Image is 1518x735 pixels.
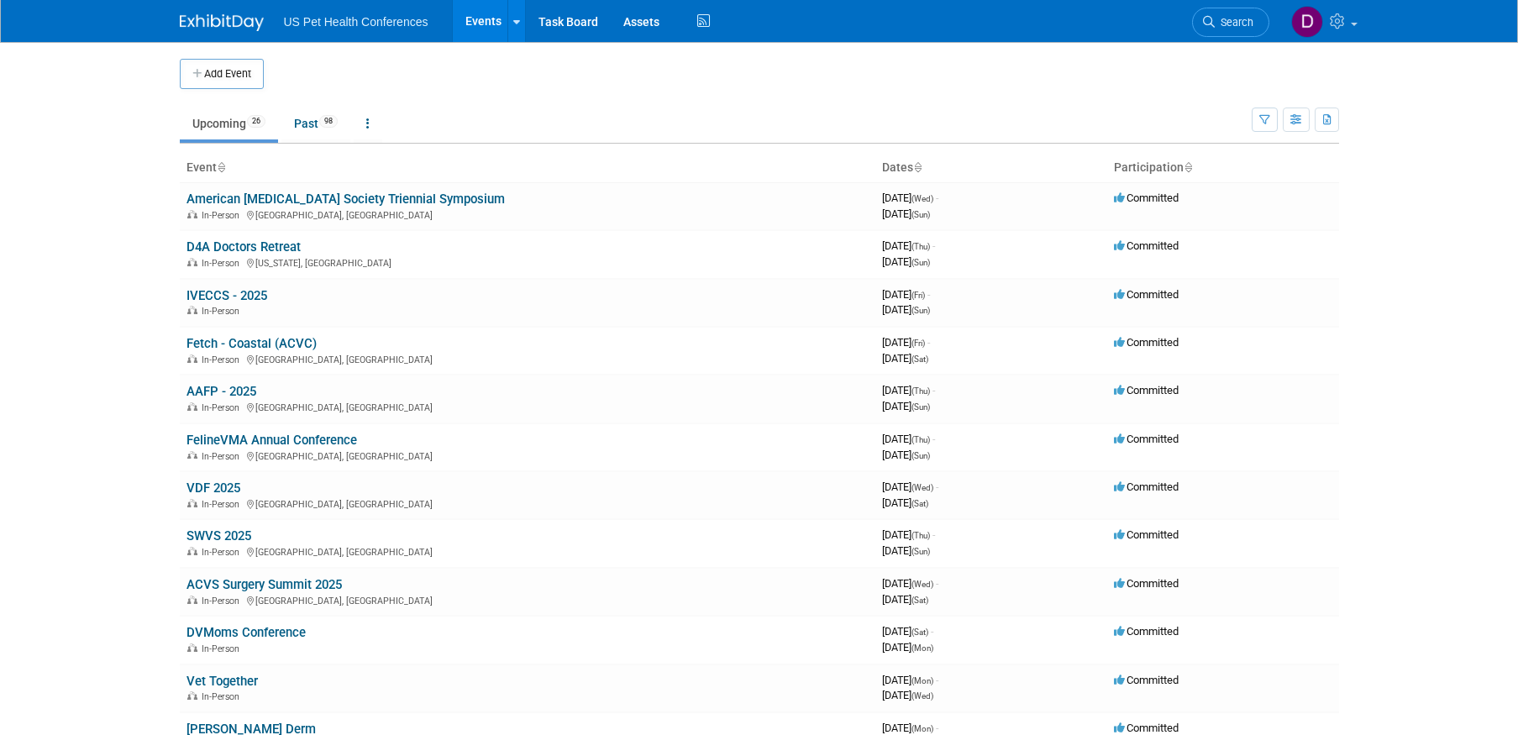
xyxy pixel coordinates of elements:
img: In-Person Event [187,210,197,218]
span: (Sat) [911,354,928,364]
div: [GEOGRAPHIC_DATA], [GEOGRAPHIC_DATA] [186,449,869,462]
a: Vet Together [186,674,258,689]
span: In-Person [202,547,244,558]
img: In-Person Event [187,354,197,363]
span: In-Person [202,402,244,413]
span: [DATE] [882,544,930,557]
span: [DATE] [882,496,928,509]
span: (Mon) [911,724,933,733]
a: IVECCS - 2025 [186,288,267,303]
div: [GEOGRAPHIC_DATA], [GEOGRAPHIC_DATA] [186,593,869,606]
span: In-Person [202,451,244,462]
span: [DATE] [882,480,938,493]
span: [DATE] [882,192,938,204]
a: American [MEDICAL_DATA] Society Triennial Symposium [186,192,505,207]
span: [DATE] [882,433,935,445]
span: Committed [1114,192,1179,204]
span: Committed [1114,625,1179,638]
span: [DATE] [882,674,938,686]
span: In-Person [202,643,244,654]
span: Committed [1114,480,1179,493]
span: - [932,384,935,396]
span: (Sat) [911,627,928,637]
div: [GEOGRAPHIC_DATA], [GEOGRAPHIC_DATA] [186,352,869,365]
a: DVMoms Conference [186,625,306,640]
span: In-Person [202,258,244,269]
a: Sort by Event Name [217,160,225,174]
a: Search [1192,8,1269,37]
div: [GEOGRAPHIC_DATA], [GEOGRAPHIC_DATA] [186,400,869,413]
span: [DATE] [882,207,930,220]
img: Debra Smith [1291,6,1323,38]
span: - [932,239,935,252]
span: Committed [1114,674,1179,686]
img: In-Person Event [187,691,197,700]
span: [DATE] [882,593,928,606]
span: (Mon) [911,676,933,685]
a: ACVS Surgery Summit 2025 [186,577,342,592]
span: (Sat) [911,596,928,605]
img: In-Person Event [187,499,197,507]
span: [DATE] [882,449,930,461]
span: Committed [1114,577,1179,590]
span: (Sat) [911,499,928,508]
span: In-Person [202,210,244,221]
span: [DATE] [882,577,938,590]
div: [GEOGRAPHIC_DATA], [GEOGRAPHIC_DATA] [186,496,869,510]
span: - [932,528,935,541]
span: - [936,192,938,204]
span: 26 [247,115,265,128]
span: (Wed) [911,691,933,701]
span: In-Person [202,354,244,365]
span: [DATE] [882,689,933,701]
span: Committed [1114,336,1179,349]
img: In-Person Event [187,547,197,555]
span: - [927,288,930,301]
a: AAFP - 2025 [186,384,256,399]
span: - [927,336,930,349]
span: In-Person [202,499,244,510]
img: In-Person Event [187,451,197,459]
span: [DATE] [882,625,933,638]
button: Add Event [180,59,264,89]
span: [DATE] [882,352,928,365]
span: Committed [1114,239,1179,252]
span: (Wed) [911,580,933,589]
span: - [932,433,935,445]
th: Participation [1107,154,1339,182]
a: FelineVMA Annual Conference [186,433,357,448]
img: In-Person Event [187,596,197,604]
span: [DATE] [882,641,933,654]
span: (Wed) [911,194,933,203]
span: (Sun) [911,451,930,460]
span: [DATE] [882,255,930,268]
img: In-Person Event [187,258,197,266]
span: (Wed) [911,483,933,492]
span: [DATE] [882,288,930,301]
div: [GEOGRAPHIC_DATA], [GEOGRAPHIC_DATA] [186,544,869,558]
th: Event [180,154,875,182]
a: Sort by Start Date [913,160,922,174]
span: [DATE] [882,239,935,252]
span: - [931,625,933,638]
span: 98 [319,115,338,128]
span: (Fri) [911,339,925,348]
span: (Sun) [911,306,930,315]
a: Sort by Participation Type [1184,160,1192,174]
span: - [936,480,938,493]
span: [DATE] [882,384,935,396]
a: Past98 [281,108,350,139]
span: In-Person [202,691,244,702]
span: [DATE] [882,400,930,412]
span: [DATE] [882,303,930,316]
span: [DATE] [882,336,930,349]
a: VDF 2025 [186,480,240,496]
span: - [936,577,938,590]
span: In-Person [202,596,244,606]
a: Fetch - Coastal (ACVC) [186,336,317,351]
a: D4A Doctors Retreat [186,239,301,255]
div: [US_STATE], [GEOGRAPHIC_DATA] [186,255,869,269]
span: Search [1215,16,1253,29]
span: US Pet Health Conferences [284,15,428,29]
span: (Fri) [911,291,925,300]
